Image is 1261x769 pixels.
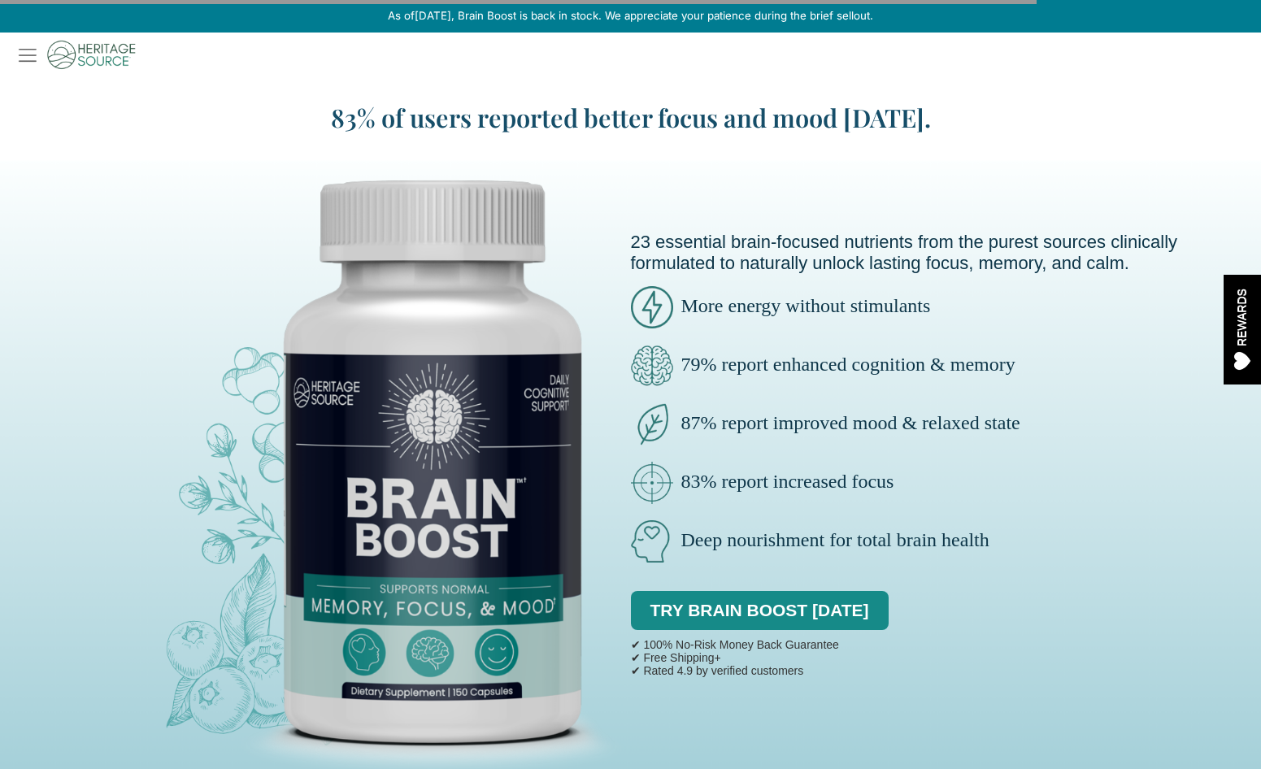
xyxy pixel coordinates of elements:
[631,286,673,328] img: brain-boost-energy.png
[631,591,889,630] a: TRY BRAIN BOOST [DATE]
[631,403,673,445] img: brain-boost-natural-pure.png
[265,100,997,135] blockquote: 83% of users reported better focus and mood [DATE].
[631,651,839,664] p: ✔ Free Shipping+
[631,520,673,563] img: brain-boost-natural.png
[415,9,451,22] span: [DATE]
[631,579,889,634] div: TRY BRAIN BOOST [DATE]
[631,462,673,504] img: brain-boost-clinically-focus.png
[631,664,839,677] p: ✔ Rated 4.9 by verified customers
[9,33,136,77] img: Brain Boost Logo
[631,638,839,651] p: ✔ 100% No-Risk Money Back Guarantee
[631,345,673,387] img: brain-boost-clarity.png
